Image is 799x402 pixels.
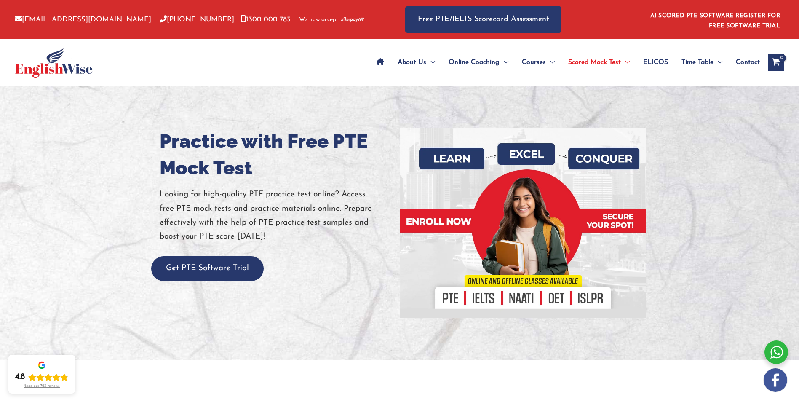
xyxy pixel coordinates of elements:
[621,48,630,77] span: Menu Toggle
[15,372,25,382] div: 4.8
[405,6,561,33] a: Free PTE/IELTS Scorecard Assessment
[729,48,760,77] a: Contact
[151,264,264,272] a: Get PTE Software Trial
[160,188,393,244] p: Looking for high-quality PTE practice test online? Access free PTE mock tests and practice materi...
[713,48,722,77] span: Menu Toggle
[299,16,338,24] span: We now accept
[681,48,713,77] span: Time Table
[15,47,93,78] img: cropped-ew-logo
[151,256,264,281] button: Get PTE Software Trial
[341,17,364,22] img: Afterpay-Logo
[736,48,760,77] span: Contact
[645,6,784,33] aside: Header Widget 1
[426,48,435,77] span: Menu Toggle
[15,16,151,23] a: [EMAIL_ADDRESS][DOMAIN_NAME]
[568,48,621,77] span: Scored Mock Test
[522,48,546,77] span: Courses
[370,48,760,77] nav: Site Navigation: Main Menu
[24,384,60,389] div: Read our 723 reviews
[391,48,442,77] a: About UsMenu Toggle
[675,48,729,77] a: Time TableMenu Toggle
[449,48,500,77] span: Online Coaching
[241,16,291,23] a: 1300 000 783
[160,128,393,181] h1: Practice with Free PTE Mock Test
[398,48,426,77] span: About Us
[768,54,784,71] a: View Shopping Cart, empty
[500,48,508,77] span: Menu Toggle
[515,48,561,77] a: CoursesMenu Toggle
[636,48,675,77] a: ELICOS
[442,48,515,77] a: Online CoachingMenu Toggle
[561,48,636,77] a: Scored Mock TestMenu Toggle
[15,372,68,382] div: Rating: 4.8 out of 5
[764,368,787,392] img: white-facebook.png
[160,16,234,23] a: [PHONE_NUMBER]
[546,48,555,77] span: Menu Toggle
[643,48,668,77] span: ELICOS
[650,13,780,29] a: AI SCORED PTE SOFTWARE REGISTER FOR FREE SOFTWARE TRIAL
